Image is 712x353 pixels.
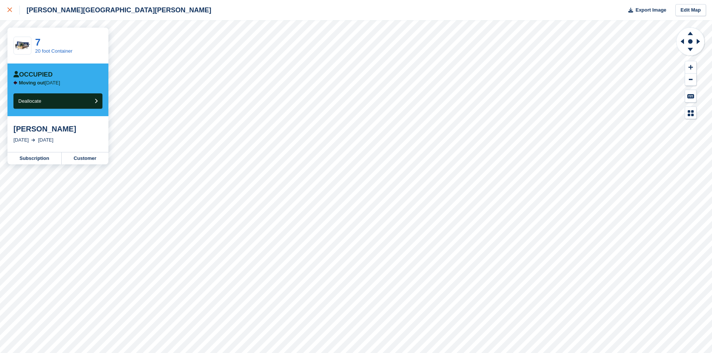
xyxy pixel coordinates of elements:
img: arrow-right-light-icn-cde0832a797a2874e46488d9cf13f60e5c3a73dbe684e267c42b8395dfbc2abf.svg [31,139,35,142]
a: Edit Map [675,4,706,16]
span: Deallocate [18,98,41,104]
a: 7 [35,37,40,48]
span: Export Image [635,6,666,14]
a: 20 foot Container [35,48,73,54]
div: [PERSON_NAME] [13,124,102,133]
a: Customer [62,152,108,164]
div: [DATE] [38,136,53,144]
button: Zoom In [685,61,696,74]
div: [DATE] [13,136,29,144]
span: Moving out [19,80,45,86]
img: 20-ft-container.jpg [14,39,31,52]
a: Subscription [7,152,62,164]
img: arrow-left-icn-90495f2de72eb5bd0bd1c3c35deca35cc13f817d75bef06ecd7c0b315636ce7e.svg [13,81,17,85]
div: Occupied [13,71,53,78]
p: [DATE] [19,80,60,86]
button: Zoom Out [685,74,696,86]
button: Deallocate [13,93,102,109]
div: [PERSON_NAME][GEOGRAPHIC_DATA][PERSON_NAME] [20,6,211,15]
button: Export Image [624,4,666,16]
button: Map Legend [685,107,696,119]
button: Keyboard Shortcuts [685,90,696,102]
